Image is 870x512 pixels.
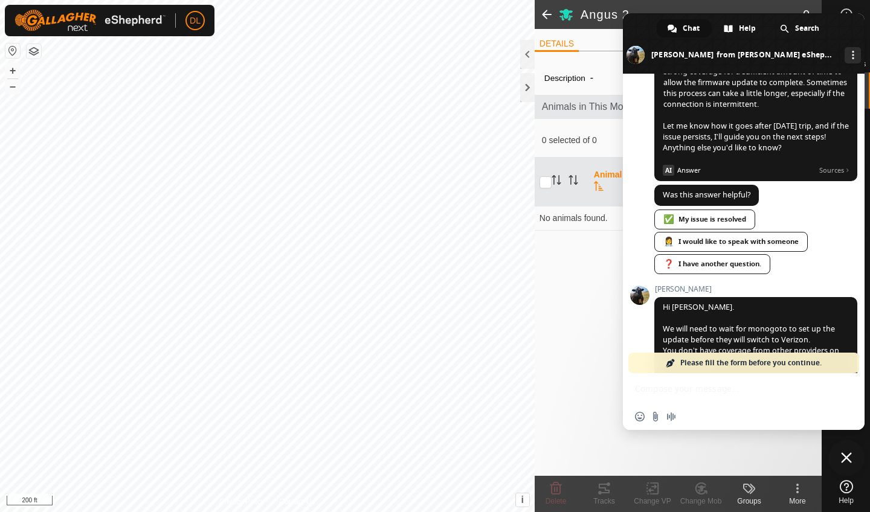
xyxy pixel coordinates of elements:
[663,56,848,110] span: : Ensure the collars are left in strong coverage for a sufficient amount of time to allow the fir...
[535,206,822,230] td: No animals found.
[190,14,201,27] span: DL
[773,496,822,507] div: More
[663,302,839,388] span: Hi [PERSON_NAME]. We will need to wait for monogoto to set up the update before they will switch ...
[739,19,756,37] span: Help
[683,19,700,37] span: Chat
[5,63,20,78] button: +
[828,440,865,476] div: Close chat
[569,177,578,187] p-sorticon: Activate to sort
[663,190,750,200] span: Was this answer helpful?
[654,285,857,293] span: [PERSON_NAME]
[542,134,645,147] span: 0 selected of 0
[795,19,819,37] span: Search
[542,100,814,114] span: Animals in This Mob
[594,183,604,193] p-sorticon: Activate to sort
[663,237,674,246] span: 👩‍⚕️
[680,353,822,373] span: Please fill the form before you continue.
[803,5,810,24] span: 0
[663,259,674,269] span: ❓
[663,214,674,224] span: ✅
[677,496,725,507] div: Change Mob
[769,19,831,37] div: Search
[657,19,712,37] div: Chat
[279,496,315,507] a: Contact Us
[635,412,645,421] span: Insert an emoji
[546,497,567,505] span: Delete
[845,47,861,63] div: More channels
[713,19,768,37] div: Help
[666,412,676,421] span: Audio message
[585,68,598,88] span: -
[552,177,561,187] p-sorticon: Activate to sort
[663,165,674,176] span: AI
[5,43,20,58] button: Reset Map
[819,165,849,176] span: Sources
[654,210,755,229] div: My issue is resolved
[725,496,773,507] div: Groups
[839,497,854,504] span: Help
[654,254,770,274] div: I have another question.
[521,494,524,505] span: i
[677,165,814,176] span: Answer
[5,79,20,94] button: –
[822,475,870,509] a: Help
[580,496,628,507] div: Tracks
[654,232,808,252] div: I would like to speak with someone
[544,74,585,83] label: Description
[581,7,803,22] h2: Angus 2
[516,493,529,507] button: i
[14,10,166,31] img: Gallagher Logo
[27,44,41,59] button: Map Layers
[535,37,579,52] li: DETAILS
[589,158,628,206] th: Animal
[651,412,660,421] span: Send a file
[219,496,265,507] a: Privacy Policy
[628,496,677,507] div: Change VP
